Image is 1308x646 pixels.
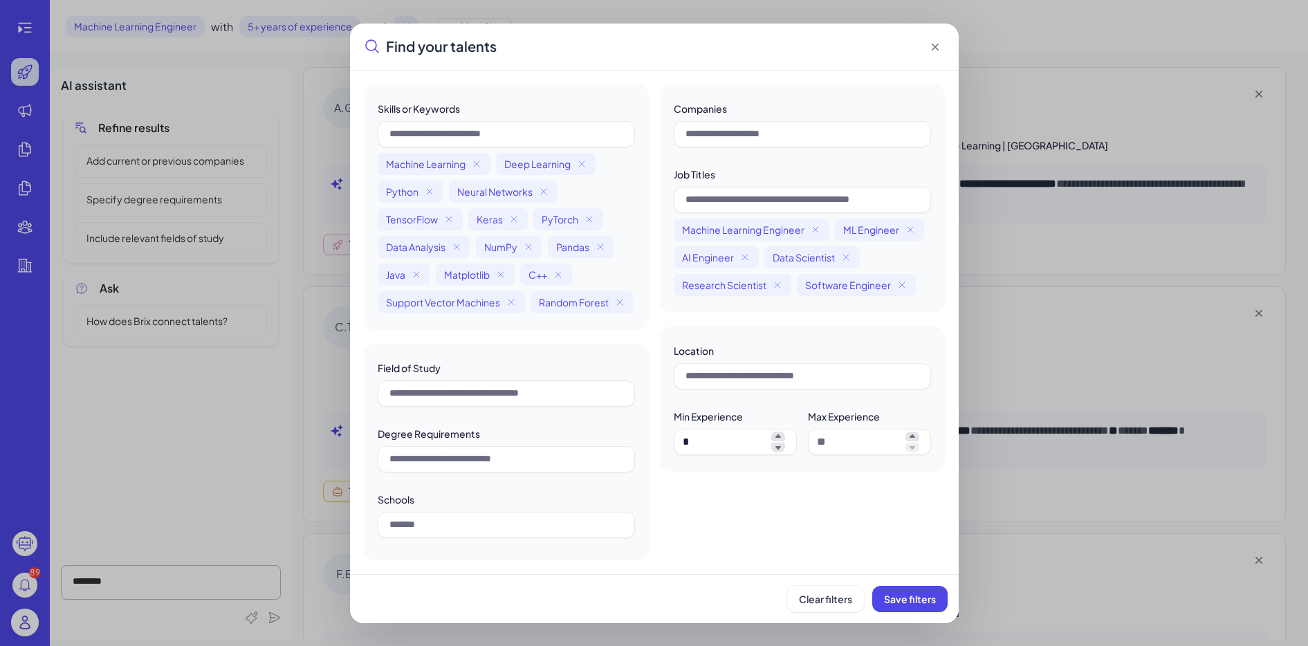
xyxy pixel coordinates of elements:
[674,102,727,115] label: Companies
[808,410,880,423] label: Max Experience
[504,157,571,171] span: Deep Learning
[378,362,441,374] label: Field of Study
[682,223,804,237] span: Machine Learning Engineer
[378,427,480,440] label: Degree Requirements
[378,493,414,506] label: Schools
[799,593,852,605] span: Clear filters
[674,168,715,181] label: Job Titles
[386,157,466,171] span: Machine Learning
[364,37,497,56] div: Find your talents
[444,268,490,282] span: Matplotlib
[556,240,589,254] span: Pandas
[386,240,445,254] span: Data Analysis
[872,586,948,612] button: Save filters
[386,185,418,199] span: Python
[539,295,609,309] span: Random Forest
[528,268,547,282] span: C++
[805,278,891,292] span: Software Engineer
[682,278,766,292] span: Research Scientist
[843,223,899,237] span: ML Engineer
[773,250,835,264] span: Data Scientist
[542,212,578,226] span: PyTorch
[386,268,405,282] span: Java
[787,586,864,612] button: Clear filters
[674,344,714,357] label: Location
[477,212,503,226] span: Keras
[682,250,734,264] span: AI Engineer
[386,295,500,309] span: Support Vector Machines
[378,102,460,115] label: Skills or Keywords
[674,410,743,423] label: Min Experience
[457,185,533,199] span: Neural Networks
[884,593,936,605] span: Save filters
[484,240,517,254] span: NumPy
[386,212,438,226] span: TensorFlow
